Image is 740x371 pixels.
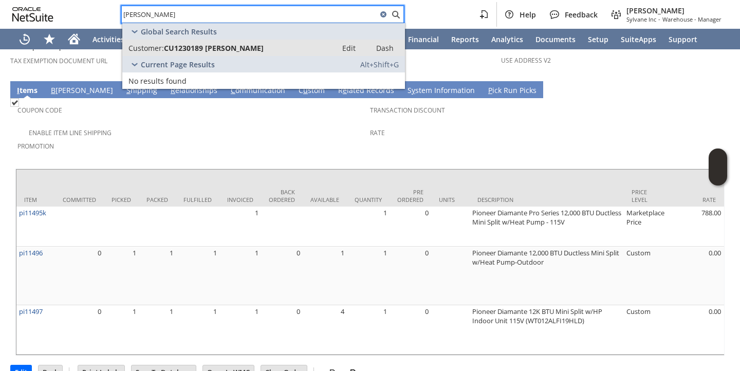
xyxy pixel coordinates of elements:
td: 788.00 [667,207,724,247]
a: Enable Item Line Shipping [29,128,112,137]
span: I [17,85,20,95]
div: Back Ordered [269,188,295,203]
td: Pioneer Diamante 12,000 BTU Ductless Mini Split w/Heat Pump-Outdoor [470,247,624,305]
span: Customer: [128,43,164,53]
a: Items [14,85,40,97]
svg: logo [12,7,53,22]
a: Unrolled view on [711,83,724,96]
td: 4 [303,305,347,355]
span: Activities [92,34,124,44]
div: Quantity [355,196,382,203]
span: Financial [408,34,439,44]
td: 1 [176,305,219,355]
a: Dash: [367,42,403,54]
td: 0 [390,305,431,355]
div: Invoiced [227,196,253,203]
span: [PERSON_NAME] [626,6,721,15]
td: 1 [219,305,261,355]
svg: Search [390,8,402,21]
td: Marketplace Price [624,207,667,247]
span: u [303,85,308,95]
span: CU1230189 [PERSON_NAME] [164,43,264,53]
div: Price Level [632,188,659,203]
div: Fulfilled [183,196,212,203]
input: Search [122,8,377,21]
td: 0 [261,247,303,305]
a: No results found [122,72,405,89]
td: 1 [139,247,176,305]
a: pi11497 [19,307,43,316]
div: Rate [675,196,716,203]
a: System Information [405,85,477,97]
a: Promotion [17,142,54,151]
td: Pioneer Diamante Pro Series 12,000 BTU Ductless Mini Split w/Heat Pump - 115V [470,207,624,247]
a: pi11495k [19,208,46,217]
td: Custom [624,247,667,305]
td: 0 [390,247,431,305]
svg: Recent Records [18,33,31,45]
td: 1 [303,247,347,305]
div: Item [24,196,47,203]
div: Picked [112,196,131,203]
div: Packed [146,196,168,203]
span: Alt+Shift+G [360,60,399,69]
span: Feedback [565,10,598,20]
a: Tax Exemption Document URL [10,57,107,65]
a: Related Records [336,85,397,97]
td: 1 [347,207,390,247]
td: 0 [55,247,104,305]
iframe: Click here to launch Oracle Guided Learning Help Panel [709,149,727,185]
img: Checked [10,98,19,107]
td: 1 [219,247,261,305]
a: B[PERSON_NAME] [48,85,116,97]
svg: Home [68,33,80,45]
a: Analytics [485,29,529,49]
td: 0.00 [667,305,724,355]
span: Help [520,10,536,20]
td: Pioneer Diamante 12K BTU Mini Split w/HP Indoor Unit 115V (WT012ALFI19HLD) [470,305,624,355]
a: Setup [582,29,615,49]
span: No results found [128,76,187,86]
td: 1 [104,305,139,355]
td: 0 [55,305,104,355]
span: Support [669,34,697,44]
td: 0 [390,207,431,247]
span: S [126,85,131,95]
span: y [412,85,415,95]
a: Activities [86,29,131,49]
a: Transaction Discount [370,106,445,115]
a: Support [662,29,704,49]
a: SuiteApps [615,29,662,49]
td: 1 [347,305,390,355]
span: Analytics [491,34,523,44]
a: Coupon Code [17,106,62,115]
td: 1 [219,207,261,247]
span: Reports [451,34,479,44]
td: 1 [104,247,139,305]
td: Custom [624,305,667,355]
span: Oracle Guided Learning Widget. To move around, please hold and drag [709,168,727,186]
span: SuiteApps [621,34,656,44]
span: - [658,15,660,23]
div: Pre Ordered [397,188,423,203]
td: 0.00 [667,247,724,305]
a: Pick Run Picks [486,85,539,97]
div: Description [477,196,616,203]
a: Shipping [124,85,160,97]
a: Financial [402,29,445,49]
a: Edit: [331,42,367,54]
span: Setup [588,34,608,44]
span: R [171,85,175,95]
span: Sylvane Inc [626,15,656,23]
a: Rate [370,128,385,137]
td: 1 [139,305,176,355]
a: Communication [228,85,288,97]
a: Relationships [168,85,220,97]
td: 1 [347,247,390,305]
a: pi11496 [19,248,43,257]
a: Documents [529,29,582,49]
a: Home [62,29,86,49]
a: Custom [296,85,327,97]
span: C [231,85,235,95]
svg: Shortcuts [43,33,55,45]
